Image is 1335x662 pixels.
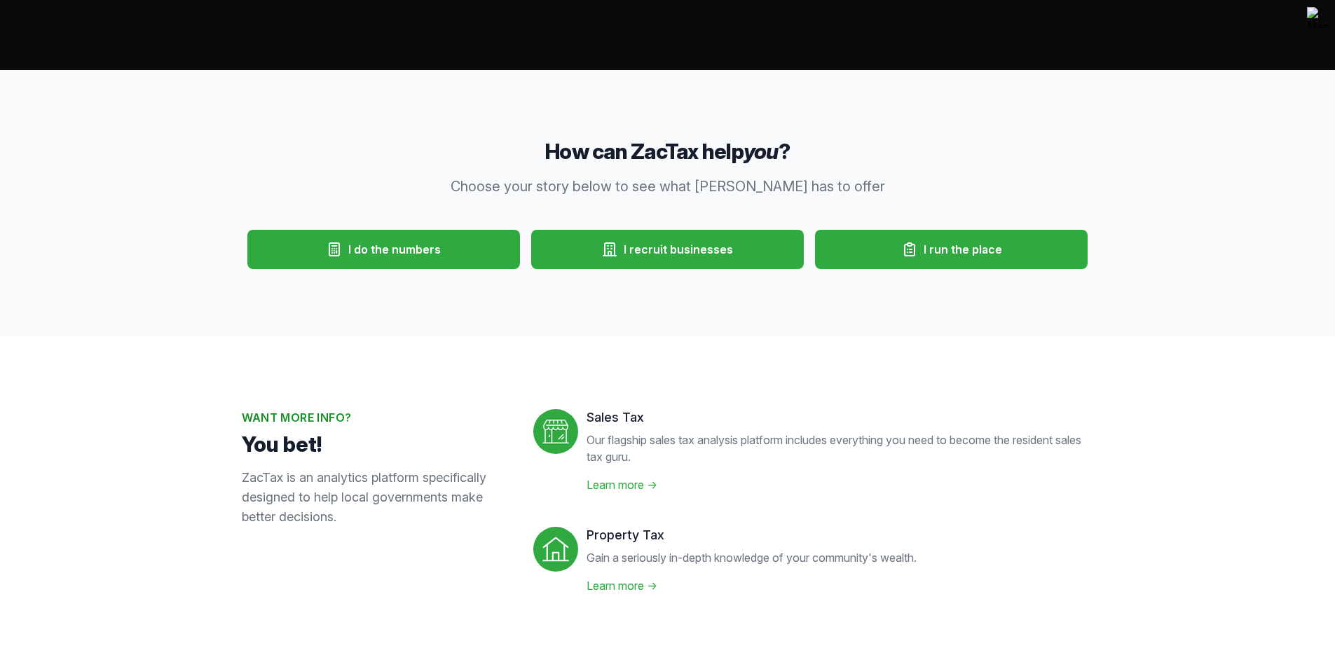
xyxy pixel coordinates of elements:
a: Learn more → [587,478,657,492]
p: Our flagship sales tax analysis platform includes everything you need to become the resident sale... [587,432,1094,465]
em: you [744,139,779,164]
p: You bet! [242,432,511,457]
span: I recruit businesses [624,241,733,258]
p: Gain a seriously in-depth knowledge of your community's wealth. [587,549,917,566]
h3: How can ZacTax help ? [242,137,1094,165]
p: Choose your story below to see what [PERSON_NAME] has to offer [399,177,937,196]
a: Learn more → [587,579,657,593]
button: I do the numbers [247,230,520,269]
p: ZacTax is an analytics platform specifically designed to help local governments make better decis... [242,468,511,527]
dt: Property Tax [587,527,917,544]
span: I run the place [924,241,1002,258]
button: I run the place [815,230,1088,269]
h2: Want more info? [242,409,511,426]
button: I recruit businesses [531,230,804,269]
dt: Sales Tax [587,409,1094,426]
span: I do the numbers [348,241,441,258]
